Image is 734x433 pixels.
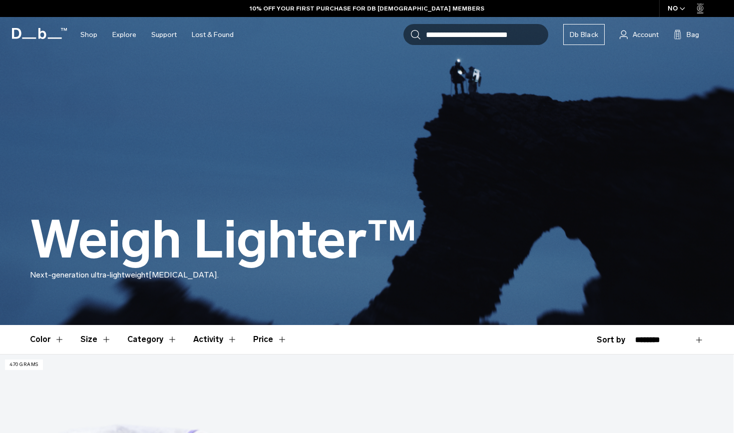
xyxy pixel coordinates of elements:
[633,29,659,40] span: Account
[253,325,287,354] button: Toggle Price
[687,29,699,40] span: Bag
[192,17,234,52] a: Lost & Found
[30,325,64,354] button: Toggle Filter
[674,28,699,40] button: Bag
[112,17,136,52] a: Explore
[151,17,177,52] a: Support
[127,325,177,354] button: Toggle Filter
[250,4,484,13] a: 10% OFF YOUR FIRST PURCHASE FOR DB [DEMOGRAPHIC_DATA] MEMBERS
[30,270,149,279] span: Next-generation ultra-lightweight
[80,325,111,354] button: Toggle Filter
[30,211,417,269] h1: Weigh Lighter™
[193,325,237,354] button: Toggle Filter
[80,17,97,52] a: Shop
[620,28,659,40] a: Account
[563,24,605,45] a: Db Black
[73,17,241,52] nav: Main Navigation
[5,359,43,370] p: 470 grams
[149,270,219,279] span: [MEDICAL_DATA].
